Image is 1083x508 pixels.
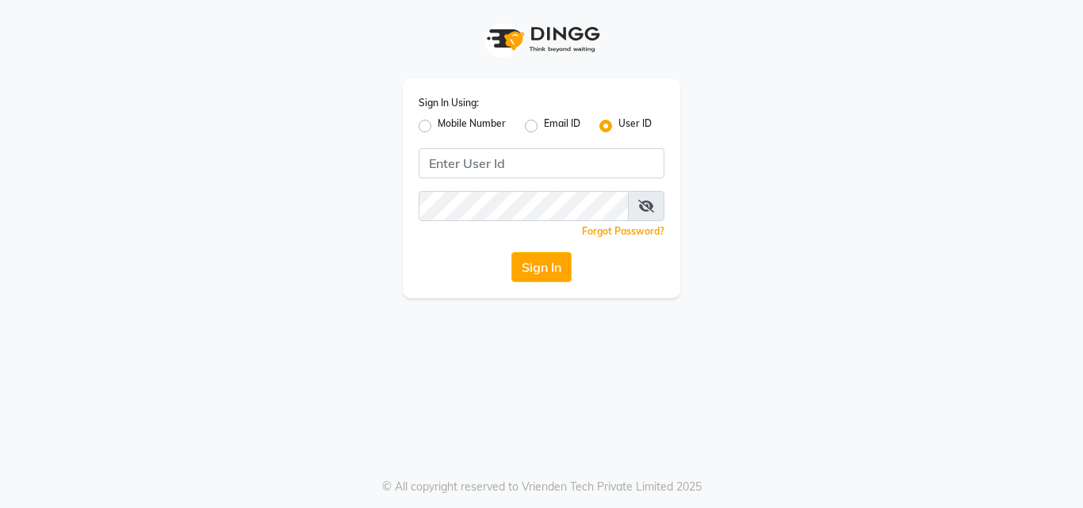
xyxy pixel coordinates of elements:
[438,116,506,136] label: Mobile Number
[419,191,629,221] input: Username
[582,225,664,237] a: Forgot Password?
[419,96,479,110] label: Sign In Using:
[419,148,664,178] input: Username
[544,116,580,136] label: Email ID
[511,252,572,282] button: Sign In
[618,116,652,136] label: User ID
[478,16,605,63] img: logo1.svg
